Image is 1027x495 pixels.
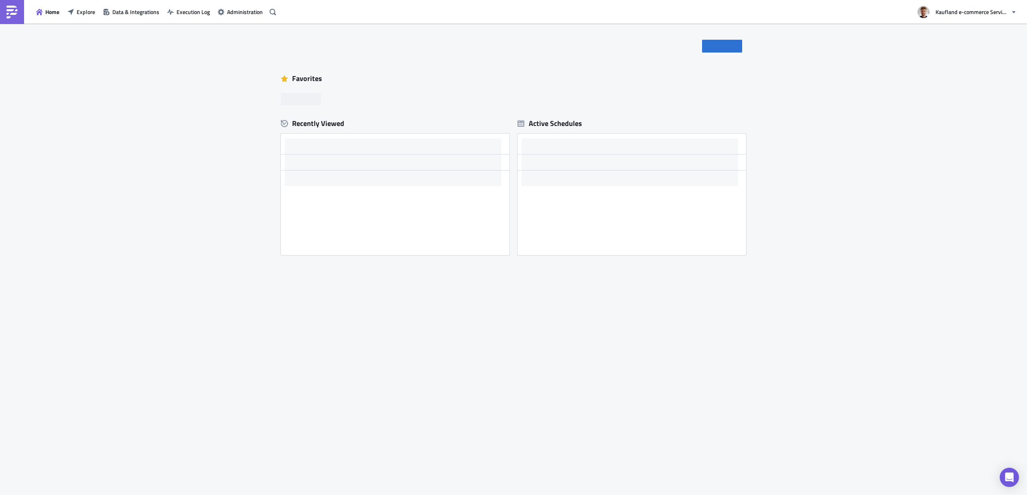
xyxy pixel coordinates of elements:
[6,6,18,18] img: PushMetrics
[163,6,214,18] button: Execution Log
[112,8,159,16] span: Data & Integrations
[32,6,63,18] button: Home
[227,8,263,16] span: Administration
[63,6,99,18] button: Explore
[913,3,1021,21] button: Kaufland e-commerce Services GmbH & Co. KG
[45,8,59,16] span: Home
[214,6,267,18] button: Administration
[99,6,163,18] button: Data & Integrations
[281,73,746,85] div: Favorites
[177,8,210,16] span: Execution Log
[1000,468,1019,487] div: Open Intercom Messenger
[936,8,1008,16] span: Kaufland e-commerce Services GmbH & Co. KG
[917,5,930,19] img: Avatar
[77,8,95,16] span: Explore
[518,119,582,128] div: Active Schedules
[281,118,509,130] div: Recently Viewed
